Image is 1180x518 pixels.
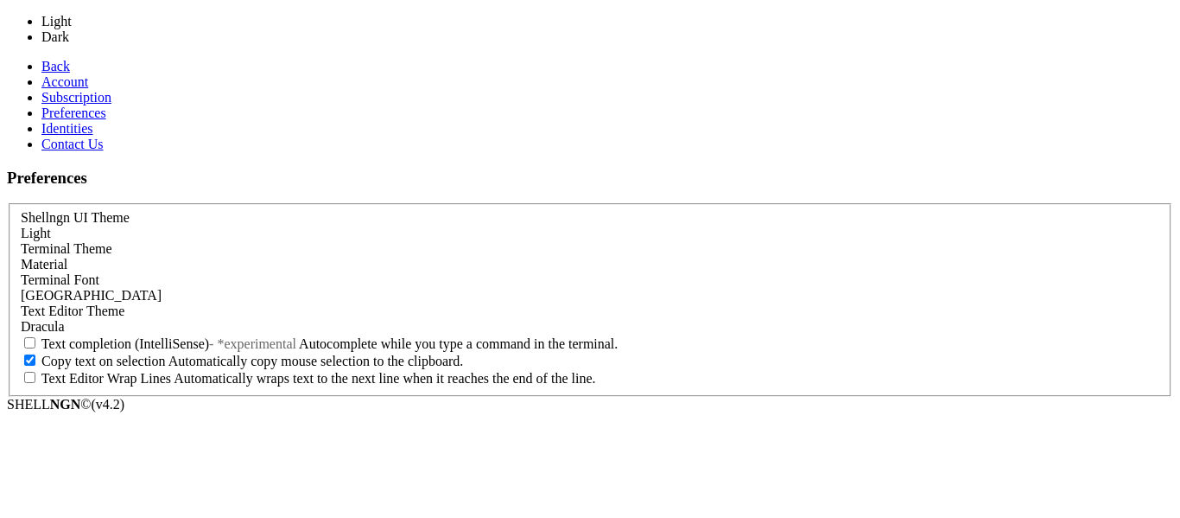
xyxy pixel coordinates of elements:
a: Identities [41,121,93,136]
span: Dracula [21,319,65,334]
span: 4.2.0 [92,397,125,412]
span: Text Editor Wrap Lines [41,371,171,386]
li: Dark [41,29,439,45]
span: Text completion (IntelliSense) [41,336,209,351]
a: Account [41,74,88,89]
span: Material [21,257,67,272]
label: Terminal Theme [21,241,112,256]
a: Back [41,59,70,74]
a: Preferences [41,106,106,120]
input: Text Editor Wrap Lines Automatically wraps text to the next line when it reaches the end of the l... [24,372,35,383]
a: Subscription [41,90,111,105]
li: Light [41,14,439,29]
span: SHELL © [7,397,124,412]
span: Copy text on selection [41,354,166,368]
label: Text Editor Theme [21,304,124,318]
input: Copy text on selection Automatically copy mouse selection to the clipboard. [24,355,35,366]
span: Light [21,226,51,240]
div: [GEOGRAPHIC_DATA] [21,288,1159,304]
span: Automatically wraps text to the next line when it reaches the end of the line. [174,371,595,386]
label: Shellngn UI Theme [21,210,130,225]
span: - *experimental [209,336,296,351]
input: Text completion (IntelliSense)- *experimental Autocomplete while you type a command in the terminal. [24,337,35,349]
div: Dracula [21,319,1159,335]
b: NGN [50,397,81,412]
a: Contact Us [41,137,104,151]
label: Terminal Font [21,272,99,287]
h3: Preferences [7,169,1173,188]
div: Material [21,257,1159,272]
div: Light [21,226,1159,241]
span: [GEOGRAPHIC_DATA] [21,288,162,303]
span: Automatically copy mouse selection to the clipboard. [168,354,464,368]
span: Autocomplete while you type a command in the terminal. [299,336,618,351]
